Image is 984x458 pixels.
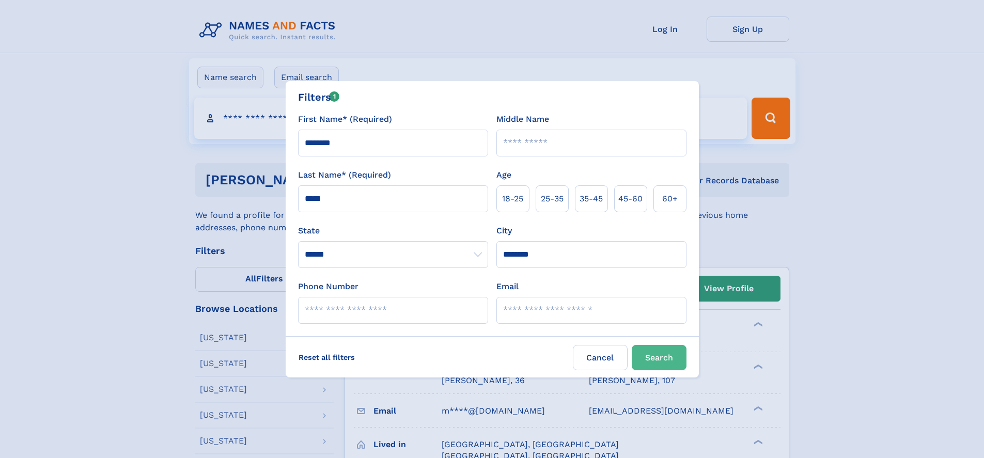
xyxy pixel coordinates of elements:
label: First Name* (Required) [298,113,392,125]
label: City [496,225,512,237]
label: Age [496,169,511,181]
label: Middle Name [496,113,549,125]
span: 25‑35 [541,193,564,205]
span: 60+ [662,193,678,205]
label: State [298,225,488,237]
span: 18‑25 [502,193,523,205]
label: Email [496,280,519,293]
label: Cancel [573,345,628,370]
span: 35‑45 [580,193,603,205]
span: 45‑60 [618,193,643,205]
label: Reset all filters [292,345,362,370]
label: Last Name* (Required) [298,169,391,181]
label: Phone Number [298,280,358,293]
button: Search [632,345,686,370]
div: Filters [298,89,340,105]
